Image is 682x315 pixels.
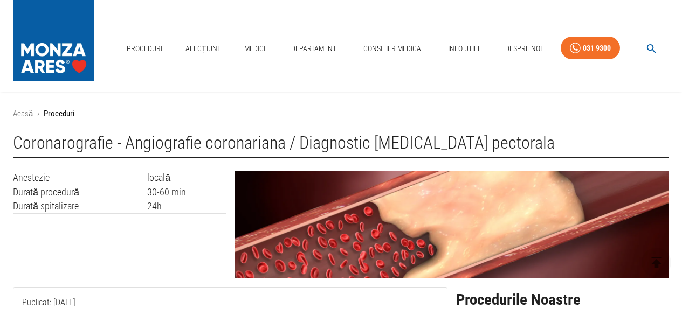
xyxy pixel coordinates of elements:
div: 031 9300 [583,41,611,55]
td: 30-60 min [147,185,226,199]
p: Proceduri [44,108,74,120]
nav: breadcrumb [13,108,669,120]
a: Proceduri [122,38,167,60]
a: Acasă [13,109,33,118]
img: Coronarografie - Angiografie coronariana | MONZA ARES [235,171,669,278]
button: delete [642,248,671,277]
a: Medici [238,38,272,60]
td: 24h [147,199,226,214]
td: Durată spitalizare [13,199,147,214]
a: Despre Noi [501,38,546,60]
a: Afecțiuni [181,38,223,60]
td: locală [147,171,226,185]
td: Anestezie [13,171,147,185]
h2: Procedurile Noastre [456,291,669,309]
a: Info Utile [444,38,486,60]
td: Durată procedură [13,185,147,199]
a: Departamente [287,38,345,60]
a: 031 9300 [561,37,620,60]
li: › [37,108,39,120]
a: Consilier Medical [359,38,429,60]
h1: Coronarografie - Angiografie coronariana / Diagnostic [MEDICAL_DATA] pectorala [13,133,669,158]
